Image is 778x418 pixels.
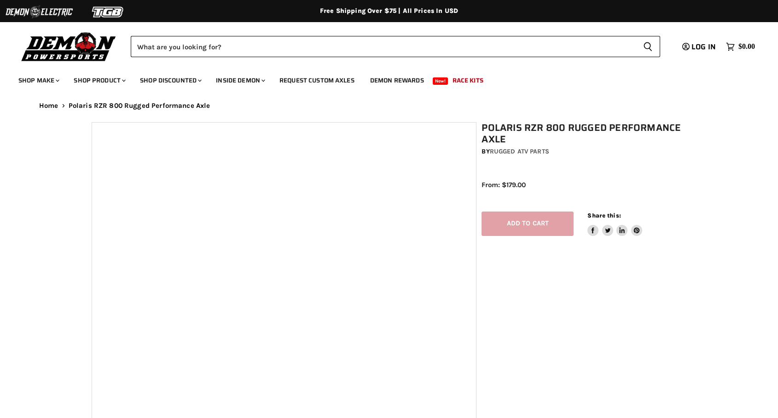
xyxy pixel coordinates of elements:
[74,3,143,21] img: TGB Logo 2
[273,71,361,90] a: Request Custom Axles
[5,3,74,21] img: Demon Electric Logo 2
[738,42,755,51] span: $0.00
[209,71,271,90] a: Inside Demon
[12,67,753,90] ul: Main menu
[18,30,119,63] img: Demon Powersports
[12,71,65,90] a: Shop Make
[721,40,760,53] a: $0.00
[363,71,431,90] a: Demon Rewards
[131,36,660,57] form: Product
[587,212,621,219] span: Share this:
[482,147,691,157] div: by
[69,102,210,110] span: Polaris RZR 800 Rugged Performance Axle
[131,36,636,57] input: Search
[21,7,757,15] div: Free Shipping Over $75 | All Prices In USD
[678,43,721,51] a: Log in
[21,102,757,110] nav: Breadcrumbs
[587,212,642,236] aside: Share this:
[490,147,549,155] a: Rugged ATV Parts
[39,102,58,110] a: Home
[67,71,131,90] a: Shop Product
[482,181,526,189] span: From: $179.00
[133,71,207,90] a: Shop Discounted
[433,77,448,85] span: New!
[691,41,716,53] span: Log in
[446,71,490,90] a: Race Kits
[636,36,660,57] button: Search
[482,122,691,145] h1: Polaris RZR 800 Rugged Performance Axle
